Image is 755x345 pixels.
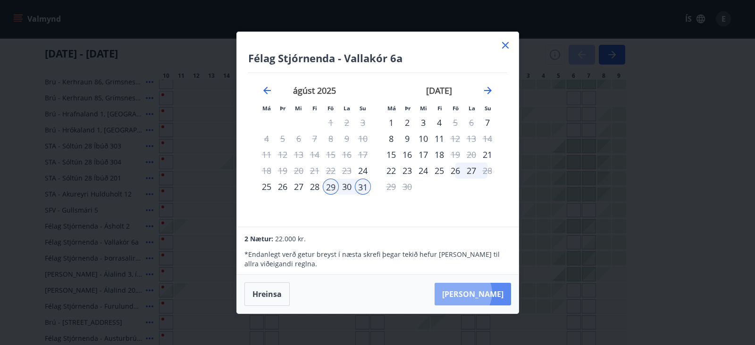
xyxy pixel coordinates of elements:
[291,179,307,195] div: 27
[463,131,479,147] td: Not available. laugardagur, 13. september 2025
[463,147,479,163] td: Not available. laugardagur, 20. september 2025
[293,85,336,96] strong: ágúst 2025
[355,131,371,147] td: Not available. sunnudagur, 10. ágúst 2025
[259,131,275,147] td: Not available. mánudagur, 4. ágúst 2025
[248,73,507,215] div: Calendar
[383,163,399,179] td: Choose mánudagur, 22. september 2025 as your check-in date. It’s available.
[383,147,399,163] div: Aðeins innritun í boði
[479,163,495,179] td: Choose sunnudagur, 28. september 2025 as your check-in date. It’s available.
[415,147,431,163] div: 17
[261,85,273,96] div: Move backward to switch to the previous month.
[431,163,447,179] td: Choose fimmtudagur, 25. september 2025 as your check-in date. It’s available.
[295,105,302,112] small: Mi
[383,179,399,195] td: Not available. mánudagur, 29. september 2025
[431,115,447,131] td: Choose fimmtudagur, 4. september 2025 as your check-in date. It’s available.
[420,105,427,112] small: Mi
[339,179,355,195] td: Selected. laugardagur, 30. ágúst 2025
[307,163,323,179] td: Not available. fimmtudagur, 21. ágúst 2025
[469,105,475,112] small: La
[415,163,431,179] td: Choose miðvikudagur, 24. september 2025 as your check-in date. It’s available.
[259,163,275,179] td: Not available. mánudagur, 18. ágúst 2025
[259,179,275,195] div: 25
[479,147,495,163] td: Choose sunnudagur, 21. september 2025 as your check-in date. It’s available.
[383,131,399,147] div: 8
[291,163,307,179] td: Not available. miðvikudagur, 20. ágúst 2025
[463,163,479,179] div: 27
[244,234,273,243] span: 2 Nætur:
[339,163,355,179] td: Not available. laugardagur, 23. ágúst 2025
[244,282,290,306] button: Hreinsa
[453,105,459,112] small: Fö
[323,115,339,131] td: Not available. föstudagur, 1. ágúst 2025
[399,131,415,147] div: 9
[479,115,495,131] td: Choose sunnudagur, 7. september 2025 as your check-in date. It’s available.
[339,179,355,195] div: 30
[275,147,291,163] td: Not available. þriðjudagur, 12. ágúst 2025
[323,179,339,195] td: Selected as start date. föstudagur, 29. ágúst 2025
[383,147,399,163] td: Choose mánudagur, 15. september 2025 as your check-in date. It’s available.
[479,147,495,163] div: Aðeins innritun í boði
[479,163,495,179] div: Aðeins útritun í boði
[447,147,463,163] td: Choose föstudagur, 19. september 2025 as your check-in date. It’s available.
[431,147,447,163] td: Choose fimmtudagur, 18. september 2025 as your check-in date. It’s available.
[339,115,355,131] td: Not available. laugardagur, 2. ágúst 2025
[344,105,350,112] small: La
[426,85,452,96] strong: [DATE]
[327,105,334,112] small: Fö
[431,131,447,147] td: Choose fimmtudagur, 11. september 2025 as your check-in date. It’s available.
[280,105,285,112] small: Þr
[275,179,291,195] div: 26
[415,131,431,147] div: 10
[399,131,415,147] td: Choose þriðjudagur, 9. september 2025 as your check-in date. It’s available.
[307,179,323,195] div: 28
[323,131,339,147] td: Not available. föstudagur, 8. ágúst 2025
[447,115,463,131] div: Aðeins útritun í boði
[383,115,399,131] td: Choose mánudagur, 1. september 2025 as your check-in date. It’s available.
[259,179,275,195] td: Choose mánudagur, 25. ágúst 2025 as your check-in date. It’s available.
[431,163,447,179] div: 25
[339,131,355,147] td: Not available. laugardagur, 9. ágúst 2025
[399,163,415,179] div: 23
[312,105,317,112] small: Fi
[447,131,463,147] td: Choose föstudagur, 12. september 2025 as your check-in date. It’s available.
[447,131,463,147] div: Aðeins útritun í boði
[437,105,442,112] small: Fi
[447,115,463,131] td: Choose föstudagur, 5. september 2025 as your check-in date. It’s available.
[415,147,431,163] td: Choose miðvikudagur, 17. september 2025 as your check-in date. It’s available.
[447,163,463,179] td: Choose föstudagur, 26. september 2025 as your check-in date. It’s available.
[387,105,396,112] small: Má
[399,147,415,163] div: 16
[431,115,447,131] div: 4
[431,147,447,163] div: 18
[259,147,275,163] td: Not available. mánudagur, 11. ágúst 2025
[405,105,411,112] small: Þr
[355,179,371,195] td: Selected as end date. sunnudagur, 31. ágúst 2025
[415,115,431,131] td: Choose miðvikudagur, 3. september 2025 as your check-in date. It’s available.
[323,179,339,195] div: 29
[415,131,431,147] td: Choose miðvikudagur, 10. september 2025 as your check-in date. It’s available.
[431,131,447,147] div: 11
[399,179,415,195] td: Not available. þriðjudagur, 30. september 2025
[339,147,355,163] td: Not available. laugardagur, 16. ágúst 2025
[355,179,371,195] div: 31
[291,131,307,147] td: Not available. miðvikudagur, 6. ágúst 2025
[482,85,494,96] div: Move forward to switch to the next month.
[355,147,371,163] td: Not available. sunnudagur, 17. ágúst 2025
[248,51,507,65] h4: Félag Stjórnenda - Vallakór 6a
[415,163,431,179] div: 24
[275,234,306,243] span: 22.000 kr.
[323,147,339,163] td: Not available. föstudagur, 15. ágúst 2025
[479,115,495,131] div: Aðeins innritun í boði
[275,179,291,195] td: Choose þriðjudagur, 26. ágúst 2025 as your check-in date. It’s available.
[244,250,511,269] p: * Endanlegt verð getur breyst í næsta skrefi þegar tekið hefur [PERSON_NAME] til allra viðeigandi...
[447,163,463,179] div: 26
[435,283,511,305] button: [PERSON_NAME]
[307,147,323,163] td: Not available. fimmtudagur, 14. ágúst 2025
[399,147,415,163] td: Choose þriðjudagur, 16. september 2025 as your check-in date. It’s available.
[399,163,415,179] td: Choose þriðjudagur, 23. september 2025 as your check-in date. It’s available.
[262,105,271,112] small: Má
[447,147,463,163] div: Aðeins útritun í boði
[485,105,491,112] small: Su
[307,179,323,195] td: Choose fimmtudagur, 28. ágúst 2025 as your check-in date. It’s available.
[307,131,323,147] td: Not available. fimmtudagur, 7. ágúst 2025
